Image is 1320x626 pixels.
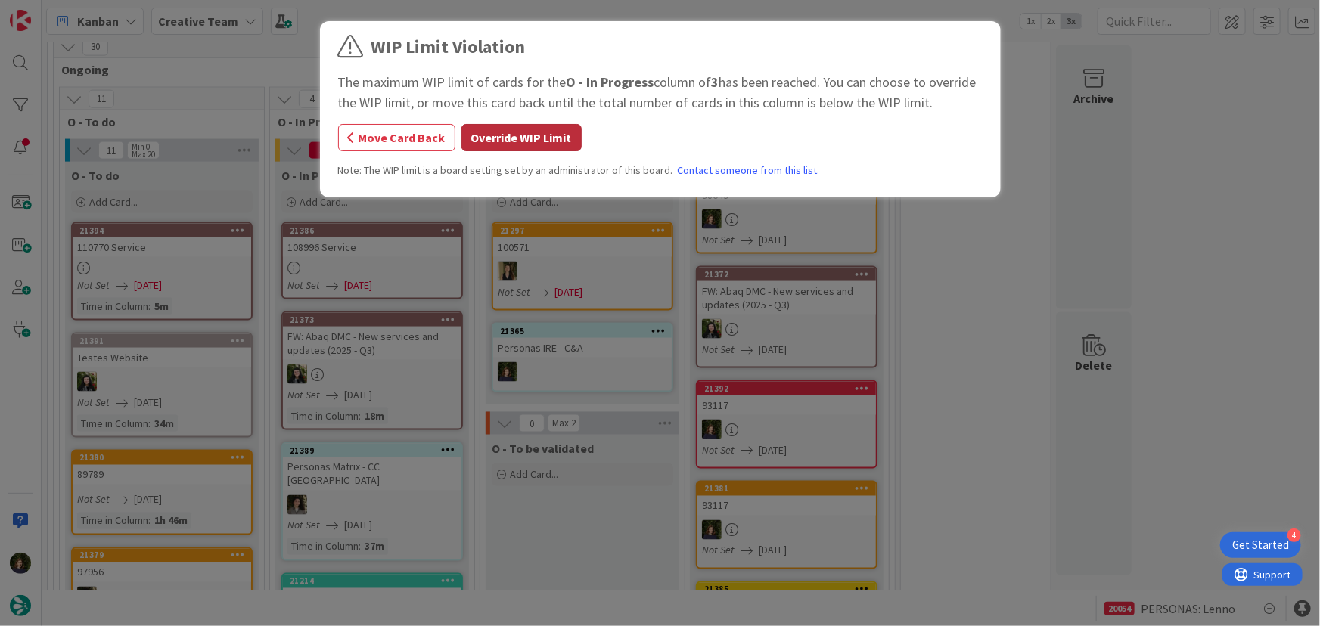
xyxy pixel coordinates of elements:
[1287,528,1301,542] div: 4
[1232,538,1289,553] div: Get Started
[32,2,69,20] span: Support
[338,124,455,151] button: Move Card Back
[678,163,820,178] a: Contact someone from this list.
[461,124,582,151] button: Override WIP Limit
[1220,532,1301,558] div: Open Get Started checklist, remaining modules: 4
[338,163,983,178] div: Note: The WIP limit is a board setting set by an administrator of this board.
[712,73,719,91] b: 3
[567,73,654,91] b: O - In Progress
[338,72,983,113] div: The maximum WIP limit of cards for the column of has been reached. You can choose to override the...
[371,33,526,60] div: WIP Limit Violation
